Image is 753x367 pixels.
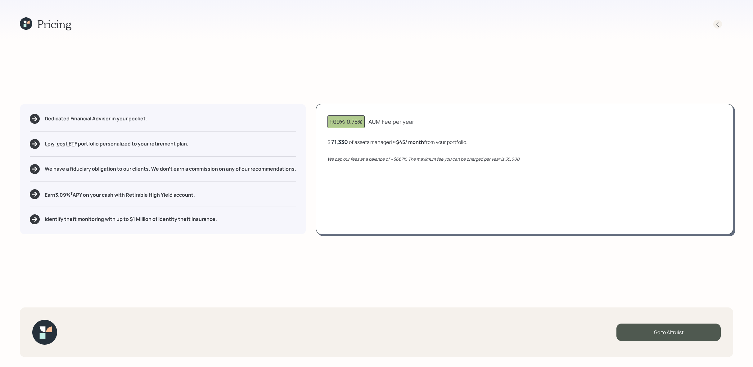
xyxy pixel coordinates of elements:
h1: Pricing [37,17,71,31]
div: AUM Fee per year [368,118,414,126]
b: $45 / month [396,139,424,145]
i: We cap our fees at a balance of ~$667K. The maximum fee you can be charged per year is $5,000 [327,156,520,162]
h5: Earn 3.09 % APY on your cash with Retirable High Yield account. [45,190,195,198]
h5: portfolio personalized to your retirement plan. [45,141,188,147]
h5: We have a fiduciary obligation to our clients. We don't earn a commission on any of our recommend... [45,166,296,172]
h5: Identify theft monitoring with up to $1 Million of identity theft insurance. [45,216,217,222]
sup: † [70,190,73,196]
div: 0.75% [330,118,363,126]
div: $ of assets managed ≈ from your portfolio . [327,138,467,146]
span: Low-cost ETF [45,140,77,147]
iframe: Customer reviews powered by Trustpilot [65,314,144,361]
h5: Dedicated Financial Advisor in your pocket. [45,116,147,122]
div: Go to Altruist [616,324,721,341]
span: 1.00% [330,118,345,125]
div: 71,330 [331,138,348,145]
